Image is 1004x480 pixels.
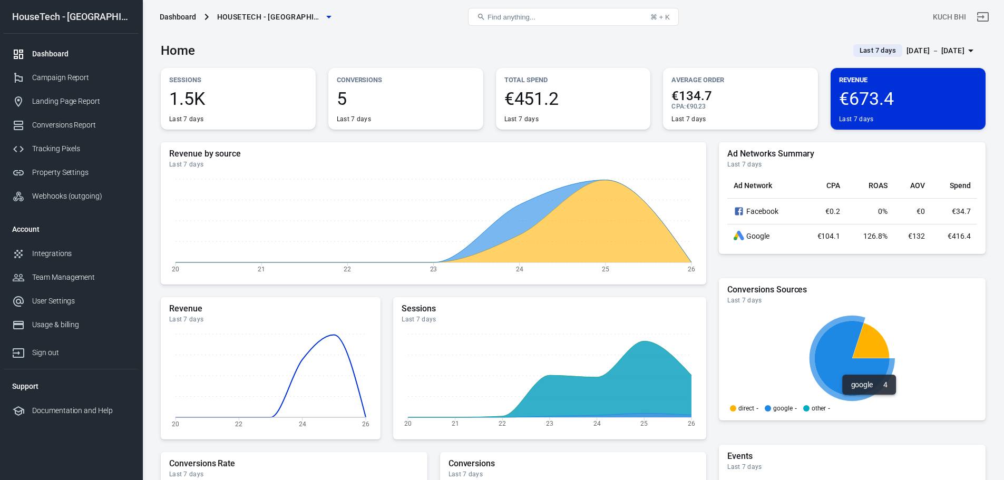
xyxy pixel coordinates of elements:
[948,232,971,240] span: €416.4
[734,231,744,241] div: Google Ads
[235,420,242,427] tspan: 22
[32,143,130,154] div: Tracking Pixels
[337,115,371,123] div: Last 7 days
[931,173,977,199] th: Spend
[828,405,830,412] span: -
[671,115,706,123] div: Last 7 days
[839,90,977,107] span: €673.4
[734,205,794,218] div: Facebook
[32,96,130,107] div: Landing Page Report
[32,272,130,283] div: Team Management
[727,463,977,471] div: Last 7 days
[738,405,754,412] p: direct
[402,303,698,314] h5: Sessions
[504,90,642,107] span: €451.2
[468,8,679,26] button: Find anything...⌘ + K
[4,113,139,137] a: Conversions Report
[169,149,698,159] h5: Revenue by source
[878,207,888,215] span: 0%
[404,420,412,427] tspan: 20
[4,337,139,365] a: Sign out
[825,207,840,215] span: €0.2
[602,265,609,272] tspan: 25
[933,12,966,23] div: Account id: fwZaDOHT
[337,74,475,85] p: Conversions
[32,191,130,202] div: Webhooks (outgoing)
[894,173,932,199] th: AOV
[906,44,964,57] div: [DATE] － [DATE]
[213,7,335,27] button: HouseTech - [GEOGRAPHIC_DATA]
[504,115,539,123] div: Last 7 days
[160,12,196,22] div: Dashboard
[952,207,971,215] span: €34.7
[4,374,139,399] li: Support
[169,458,419,469] h5: Conversions Rate
[863,232,888,240] span: 126.8%
[516,265,523,272] tspan: 24
[801,173,847,199] th: CPA
[727,160,977,169] div: Last 7 days
[688,265,695,272] tspan: 26
[917,207,925,215] span: €0
[32,347,130,358] div: Sign out
[671,90,810,102] span: €134.7
[504,74,642,85] p: Total Spend
[650,13,670,21] div: ⌘ + K
[4,217,139,242] li: Account
[452,420,459,427] tspan: 21
[449,458,698,469] h5: Conversions
[727,149,977,159] h5: Ad Networks Summary
[4,266,139,289] a: Team Management
[593,420,601,427] tspan: 24
[734,205,744,218] svg: Facebook Ads
[32,48,130,60] div: Dashboard
[169,315,372,324] div: Last 7 days
[846,173,893,199] th: ROAS
[499,420,506,427] tspan: 22
[845,42,986,60] button: Last 7 days[DATE] － [DATE]
[32,72,130,83] div: Campaign Report
[855,45,900,56] span: Last 7 days
[4,242,139,266] a: Integrations
[32,296,130,307] div: User Settings
[4,289,139,313] a: User Settings
[908,232,925,240] span: €132
[161,43,195,58] h3: Home
[839,74,977,85] p: Revenue
[817,232,841,240] span: €104.1
[32,167,130,178] div: Property Settings
[169,115,203,123] div: Last 7 days
[169,470,419,478] div: Last 7 days
[362,420,369,427] tspan: 26
[756,405,758,412] span: -
[488,13,535,21] span: Find anything...
[4,137,139,161] a: Tracking Pixels
[671,74,810,85] p: Average Order
[402,315,698,324] div: Last 7 days
[217,11,323,24] span: HouseTech - UK
[169,160,698,169] div: Last 7 days
[4,42,139,66] a: Dashboard
[4,161,139,184] a: Property Settings
[449,470,698,478] div: Last 7 days
[686,103,706,110] span: €90.23
[172,420,179,427] tspan: 20
[337,90,475,107] span: 5
[546,420,553,427] tspan: 23
[641,420,648,427] tspan: 25
[812,405,826,412] p: other
[727,285,977,295] h5: Conversions Sources
[727,451,977,462] h5: Events
[344,265,351,272] tspan: 22
[727,173,801,199] th: Ad Network
[4,313,139,337] a: Usage & billing
[839,115,873,123] div: Last 7 days
[169,90,307,107] span: 1.5K
[172,265,179,272] tspan: 20
[32,248,130,259] div: Integrations
[4,184,139,208] a: Webhooks (outgoing)
[169,303,372,314] h5: Revenue
[4,12,139,22] div: HouseTech - [GEOGRAPHIC_DATA]
[430,265,437,272] tspan: 23
[32,120,130,131] div: Conversions Report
